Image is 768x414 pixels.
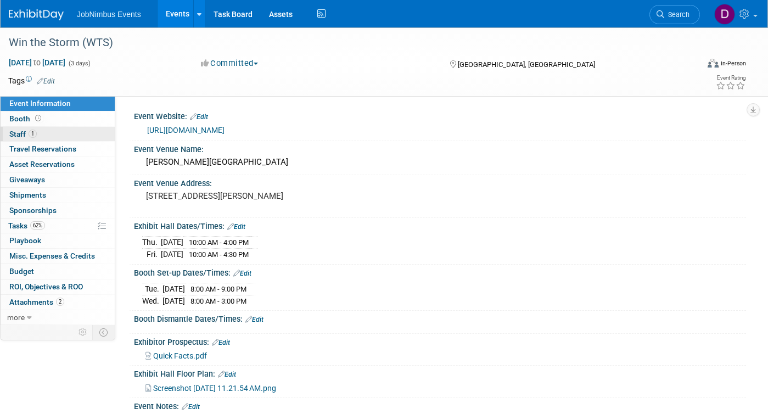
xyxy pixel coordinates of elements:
[9,236,41,245] span: Playbook
[134,265,746,279] div: Booth Set-up Dates/Times:
[1,249,115,264] a: Misc. Expenses & Credits
[9,114,43,123] span: Booth
[190,285,246,293] span: 8:00 AM - 9:00 PM
[9,206,57,215] span: Sponsorships
[9,282,83,291] span: ROI, Objectives & ROO
[212,339,230,346] a: Edit
[637,57,746,74] div: Event Format
[162,295,185,306] td: [DATE]
[9,160,75,169] span: Asset Reservations
[1,219,115,233] a: Tasks62%
[30,221,45,230] span: 62%
[161,249,183,260] td: [DATE]
[189,238,249,247] span: 10:00 AM - 4:00 PM
[134,311,746,325] div: Booth Dismantle Dates/Times:
[33,114,43,122] span: Booth not reserved yet
[147,126,225,135] a: [URL][DOMAIN_NAME]
[37,77,55,85] a: Edit
[8,221,45,230] span: Tasks
[153,384,276,393] span: Screenshot [DATE] 11.21.54 AM.png
[1,111,115,126] a: Booth
[134,334,746,348] div: Exhibitor Prospectus:
[161,237,183,249] td: [DATE]
[1,157,115,172] a: Asset Reservations
[1,96,115,111] a: Event Information
[227,223,245,231] a: Edit
[9,267,34,276] span: Budget
[77,10,141,19] span: JobNimbus Events
[134,175,746,189] div: Event Venue Address:
[56,298,64,306] span: 2
[134,218,746,232] div: Exhibit Hall Dates/Times:
[9,130,37,138] span: Staff
[190,297,246,305] span: 8:00 AM - 3:00 PM
[93,325,115,339] td: Toggle Event Tabs
[197,58,262,69] button: Committed
[720,59,746,68] div: In-Person
[245,316,264,323] a: Edit
[142,283,162,295] td: Tue.
[32,58,42,67] span: to
[9,175,45,184] span: Giveaways
[29,130,37,138] span: 1
[218,371,236,378] a: Edit
[1,264,115,279] a: Budget
[134,366,746,380] div: Exhibit Hall Floor Plan:
[145,384,276,393] a: Screenshot [DATE] 11.21.54 AM.png
[9,9,64,20] img: ExhibitDay
[1,295,115,310] a: Attachments2
[182,403,200,411] a: Edit
[134,108,746,122] div: Event Website:
[708,59,719,68] img: Format-Inperson.png
[1,188,115,203] a: Shipments
[142,154,738,171] div: [PERSON_NAME][GEOGRAPHIC_DATA]
[134,398,746,412] div: Event Notes:
[9,144,76,153] span: Travel Reservations
[162,283,185,295] td: [DATE]
[9,99,71,108] span: Event Information
[142,237,161,249] td: Thu.
[142,249,161,260] td: Fri.
[649,5,700,24] a: Search
[74,325,93,339] td: Personalize Event Tab Strip
[8,75,55,86] td: Tags
[153,351,207,360] span: Quick Facts.pdf
[190,113,208,121] a: Edit
[714,4,735,25] img: Deni Blair
[142,295,162,306] td: Wed.
[1,127,115,142] a: Staff1
[1,142,115,156] a: Travel Reservations
[1,279,115,294] a: ROI, Objectives & ROO
[664,10,689,19] span: Search
[9,251,95,260] span: Misc. Expenses & Credits
[145,351,207,360] a: Quick Facts.pdf
[233,270,251,277] a: Edit
[9,298,64,306] span: Attachments
[9,191,46,199] span: Shipments
[1,172,115,187] a: Giveaways
[716,75,745,81] div: Event Rating
[1,310,115,325] a: more
[8,58,66,68] span: [DATE] [DATE]
[1,203,115,218] a: Sponsorships
[134,141,746,155] div: Event Venue Name:
[189,250,249,259] span: 10:00 AM - 4:30 PM
[5,33,683,53] div: Win the Storm (WTS)
[1,233,115,248] a: Playbook
[458,60,595,69] span: [GEOGRAPHIC_DATA], [GEOGRAPHIC_DATA]
[68,60,91,67] span: (3 days)
[146,191,377,201] pre: [STREET_ADDRESS][PERSON_NAME]
[7,313,25,322] span: more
